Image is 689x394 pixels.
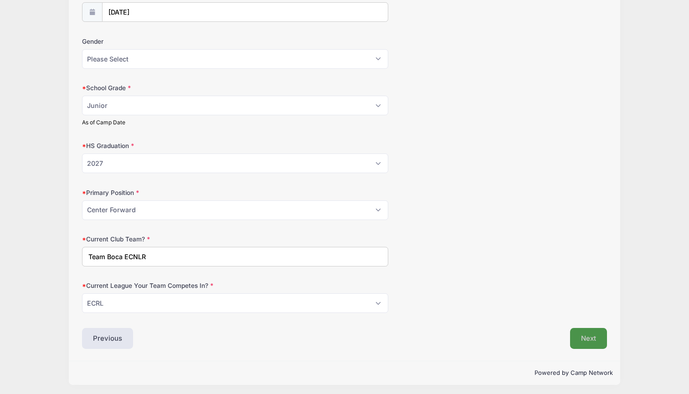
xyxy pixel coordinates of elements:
[82,188,257,197] label: Primary Position
[82,141,257,150] label: HS Graduation
[82,118,388,127] div: As of Camp Date
[570,328,607,349] button: Next
[82,37,257,46] label: Gender
[82,83,257,92] label: School Grade
[82,281,257,290] label: Current League Your Team Competes In?
[82,328,133,349] button: Previous
[102,2,388,22] input: mm/dd/yyyy
[82,235,257,244] label: Current Club Team?
[76,368,613,378] p: Powered by Camp Network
